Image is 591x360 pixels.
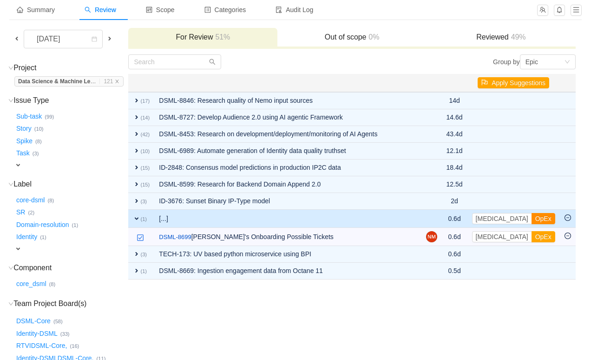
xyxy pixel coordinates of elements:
[47,198,54,203] small: (8)
[115,79,119,84] i: icon: close
[60,331,70,337] small: (33)
[14,230,40,245] button: Identity
[140,199,147,204] small: (3)
[140,115,150,120] small: (14)
[366,33,379,41] span: 0%
[442,109,467,126] td: 14.6d
[159,233,191,242] a: DSML-8699
[140,216,147,222] small: (1)
[472,231,532,242] button: [MEDICAL_DATA]
[532,231,555,242] button: OpEx
[8,98,13,103] i: icon: down
[442,176,467,193] td: 12.5d
[133,130,140,138] span: expand
[442,92,467,109] td: 14d
[18,78,90,85] strong: Data Science & Machine Le
[17,6,55,13] span: Summary
[154,176,421,193] td: DSML-8599: Research for Backend Domain Append 2.0
[8,182,13,187] i: icon: down
[154,210,421,228] td: [...]
[140,165,150,171] small: (15)
[442,228,467,246] td: 0.6d
[209,59,216,65] i: icon: search
[35,139,42,144] small: (8)
[14,146,33,161] button: Task
[14,109,45,124] button: Sub-task
[14,339,70,353] button: RTVIDSML-Core,
[14,326,60,341] button: Identity-DSML
[85,7,91,13] i: icon: search
[442,210,467,228] td: 0.6d
[140,268,147,274] small: (1)
[352,54,576,69] div: Group by
[146,7,152,13] i: icon: control
[14,314,53,329] button: DSML-Core
[14,217,72,232] button: Domain-resolution
[104,78,113,85] span: 121
[133,180,140,188] span: expand
[431,33,571,42] h3: Reviewed
[53,319,63,324] small: (58)
[133,250,140,258] span: expand
[213,33,230,41] span: 51%
[85,6,116,13] span: Review
[140,132,150,137] small: (42)
[442,126,467,143] td: 43.4d
[140,148,150,154] small: (10)
[140,252,147,257] small: (3)
[571,5,582,16] button: icon: menu
[478,77,549,88] button: icon: flagApply Suggestions
[537,5,548,16] button: icon: team
[204,6,246,13] span: Categories
[154,193,421,210] td: ID-3676: Sunset Binary IP-Type model
[14,180,127,189] h3: Label
[137,234,144,241] img: 10318
[70,343,79,349] small: (16)
[509,33,526,41] span: 49%
[128,54,221,69] input: Search
[133,97,140,104] span: expand
[133,197,140,205] span: expand
[140,182,150,187] small: (15)
[525,55,538,69] div: Epic
[14,298,127,310] h3: Team Project Board(s)
[40,234,46,240] small: (1)
[14,276,49,291] button: core_dsml
[33,151,39,156] small: (3)
[565,233,571,239] i: icon: minus-circle
[282,33,422,42] h3: Out of scope
[8,266,13,271] i: icon: down
[8,66,13,71] i: icon: down
[14,133,35,148] button: Spike
[92,36,97,43] i: icon: calendar
[276,6,313,13] span: Audit Log
[565,59,570,66] i: icon: down
[154,143,421,160] td: DSML-6989: Automate generation of Identity data quality truthset
[154,228,421,246] td: [PERSON_NAME]'s Onboarding Possible Tickets
[14,245,22,253] span: expand
[442,246,467,263] td: 0.6d
[72,222,79,228] small: (1)
[154,92,421,109] td: DSML-8846: Research quality of Nemo input sources
[90,78,96,85] span: …
[442,143,467,160] td: 12.1d
[154,126,421,143] td: DSML-8453: Research on development/deployment/monitoring of AI Agents
[554,5,565,16] button: icon: bell
[133,164,140,171] span: expand
[133,267,140,274] span: expand
[442,160,467,176] td: 18.4d
[29,30,69,48] div: [DATE]
[133,147,140,154] span: expand
[442,193,467,210] td: 2d
[14,96,127,105] h3: Issue Type
[565,214,571,221] i: icon: minus-circle
[154,160,421,176] td: ID-2848: Consensus model predictions in production IP2C data
[426,231,437,242] img: NM
[14,63,127,73] h3: Project
[49,281,56,287] small: (8)
[14,263,127,273] h3: Component
[133,113,140,121] span: expand
[204,7,211,13] i: icon: profile
[34,126,44,132] small: (10)
[133,215,140,222] span: expand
